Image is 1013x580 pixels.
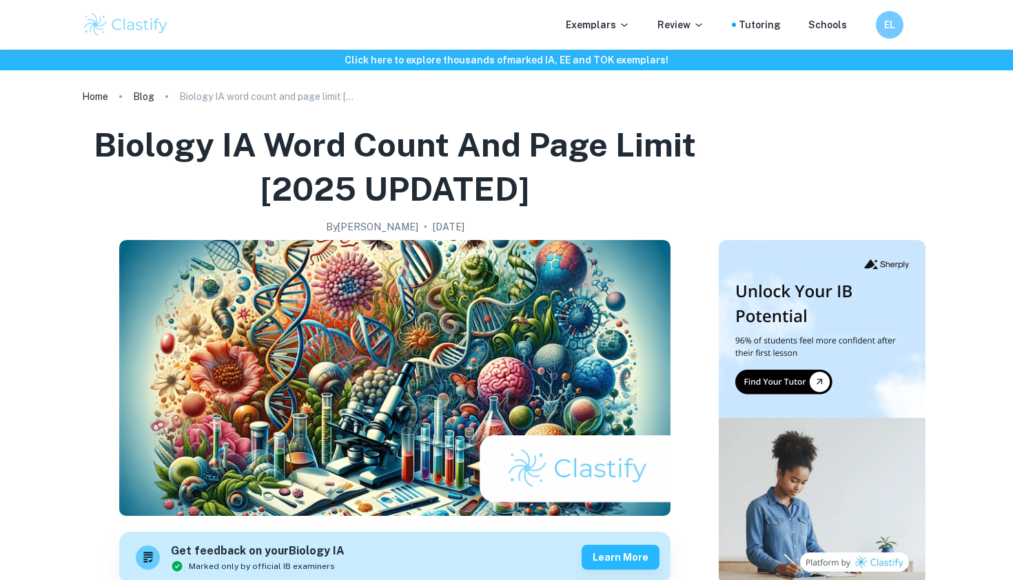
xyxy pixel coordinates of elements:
[171,543,345,560] h6: Get feedback on your Biology IA
[424,219,427,234] p: •
[82,87,108,106] a: Home
[326,219,418,234] h2: By [PERSON_NAME]
[582,545,659,570] button: Learn more
[808,17,847,32] a: Schools
[189,560,335,572] span: Marked only by official IB examiners
[119,240,671,516] img: Biology IA word count and page limit [2025 UPDATED] cover image
[739,17,781,32] a: Tutoring
[82,11,170,39] img: Clastify logo
[88,123,702,211] h1: Biology IA word count and page limit [2025 UPDATED]
[433,219,464,234] h2: [DATE]
[657,17,704,32] p: Review
[133,87,154,106] a: Blog
[858,21,865,28] button: Help and Feedback
[876,11,903,39] button: EL
[566,17,630,32] p: Exemplars
[179,89,358,104] p: Biology IA word count and page limit [2025 UPDATED]
[3,52,1010,68] h6: Click here to explore thousands of marked IA, EE and TOK exemplars !
[882,17,898,32] h6: EL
